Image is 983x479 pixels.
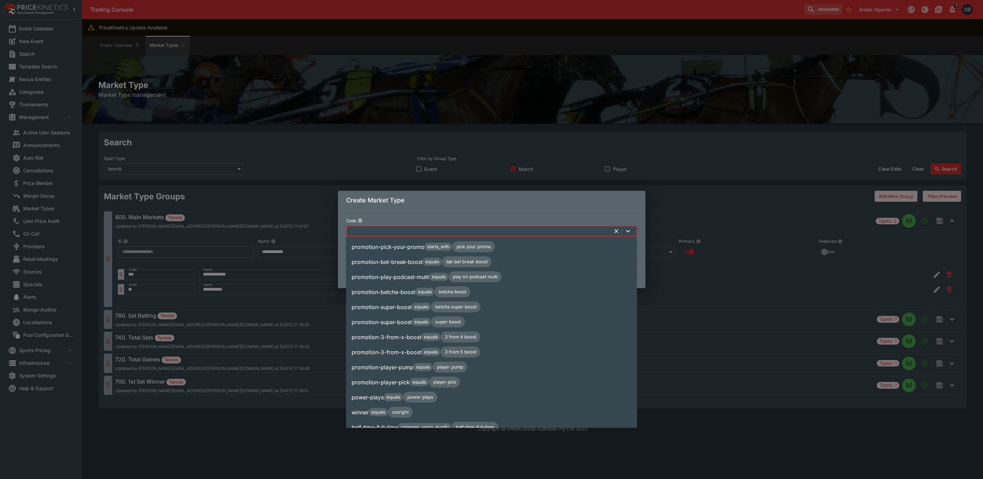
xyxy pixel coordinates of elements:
span: betcha super boost [431,304,481,310]
span: equals [369,409,388,416]
span: betcha boost [435,289,470,295]
h5: Create Market Type [346,196,637,204]
span: 3 from 4 boost [441,334,480,341]
button: Close [622,225,634,237]
p: power-plays [352,393,384,401]
button: Clear [611,226,622,237]
span: equals [412,304,431,310]
span: pick your promo [452,243,495,250]
span: player pump [433,364,467,371]
span: equals [421,349,441,356]
span: play on podcast multi [449,274,502,280]
p: Code [346,218,356,224]
p: promotion-3-from-x-boost [352,348,421,356]
p: promotion-super-boost [352,303,412,311]
span: player pick [429,379,460,386]
p: promotion-player-pump [352,363,413,371]
span: equals [415,289,435,295]
span: compare_using_slugify [398,424,452,431]
p: promotion-super-boost [352,318,412,326]
span: equals [429,274,449,280]
span: half-time-full-time [452,424,498,431]
p: promotion-betcha-boost [352,288,415,296]
span: starts_with [424,243,452,250]
p: promotion-pick-your-promo [352,243,424,251]
p: promotion-player-pick [352,378,410,386]
span: outright [388,409,413,416]
span: equals [384,394,403,401]
span: equals [412,319,431,325]
p: half-time-full-time [352,423,398,431]
span: super boost [431,319,465,325]
span: equals [421,334,441,341]
p: promotion-3-from-x-boost [352,333,421,341]
p: promotion-play-podcast-multi [352,273,429,281]
button: Code [358,218,363,223]
span: 3 from 5 boost [441,349,480,356]
span: equals [410,379,429,386]
p: promotion-bet-break-boost [352,258,423,266]
span: equals [423,258,442,265]
span: equals [413,364,433,371]
p: winner [352,408,369,416]
span: tab bet break boost [442,258,492,265]
span: power plays [403,394,437,401]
